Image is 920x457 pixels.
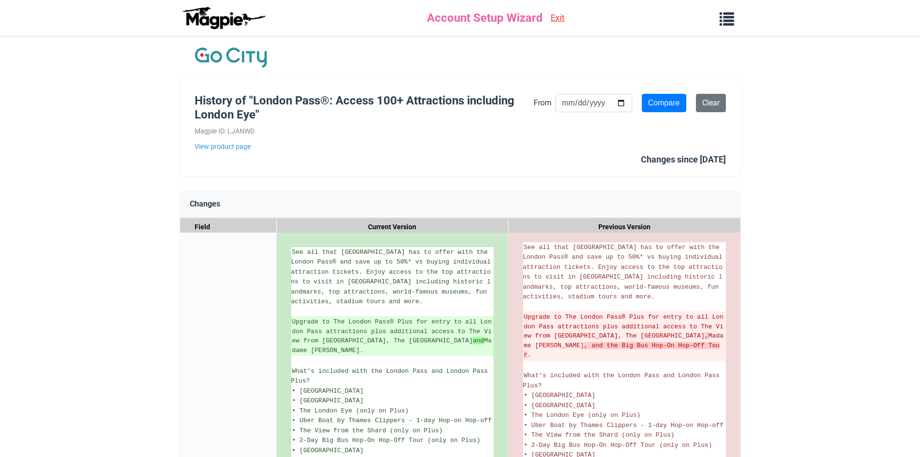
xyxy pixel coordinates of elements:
[180,218,277,236] div: Field
[524,431,675,439] span: • The View from the Shard (only on Plus)
[705,332,708,339] strong: ,
[534,97,552,109] label: From
[292,397,364,404] span: • [GEOGRAPHIC_DATA]
[524,342,720,359] strong: , and the Big Bus Hop-On Hop-Off Tour
[195,45,267,70] img: Company Logo
[524,402,595,409] span: • [GEOGRAPHIC_DATA]
[277,218,509,236] div: Current Version
[195,141,534,152] a: View product page
[291,249,495,306] span: See all that [GEOGRAPHIC_DATA] has to offer with the London Pass® and save up to 50%* vs buying i...
[195,126,534,136] div: Magpie ID: LJANWD
[292,407,409,414] span: • The London Eye (only on Plus)
[509,218,740,236] div: Previous Version
[524,312,725,360] del: Upgrade to The London Pass® Plus for entry to all London Pass attractions plus additional access ...
[523,372,723,389] span: What's included with the London Pass and London Pass Plus?
[180,191,740,218] div: Changes
[292,427,443,434] span: • The View from the Shard (only on Plus)
[696,94,726,112] a: Clear
[292,437,481,444] span: • 2-Day Big Bus Hop-On Hop-Off Tour (only on Plus)
[473,337,484,344] strong: and
[427,9,543,27] span: Account Setup Wizard
[524,412,641,419] span: • The London Eye (only on Plus)
[195,94,534,122] h1: History of "London Pass®: Access 100+ Attractions including London Eye"
[524,442,712,449] span: • 2-Day Big Bus Hop-On Hop-Off Tour (only on Plus)
[641,153,726,167] div: Changes since [DATE]
[642,94,686,112] input: Compare
[523,244,726,301] span: See all that [GEOGRAPHIC_DATA] has to offer with the London Pass® and save up to 50%* vs buying i...
[524,422,723,429] span: • Uber Boat by Thames Clippers - 1-day Hop-on Hop-off
[292,447,364,454] span: • [GEOGRAPHIC_DATA]
[292,387,364,395] span: • [GEOGRAPHIC_DATA]
[291,368,492,385] span: What's included with the London Pass and London Pass Plus?
[292,417,492,424] span: • Uber Boat by Thames Clippers - 1-day Hop-on Hop-off
[524,392,595,399] span: • [GEOGRAPHIC_DATA]
[180,6,267,29] img: logo-ab69f6fb50320c5b225c76a69d11143b.png
[292,317,493,355] ins: Upgrade to The London Pass® Plus for entry to all London Pass attractions plus additional access ...
[551,11,565,25] a: Exit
